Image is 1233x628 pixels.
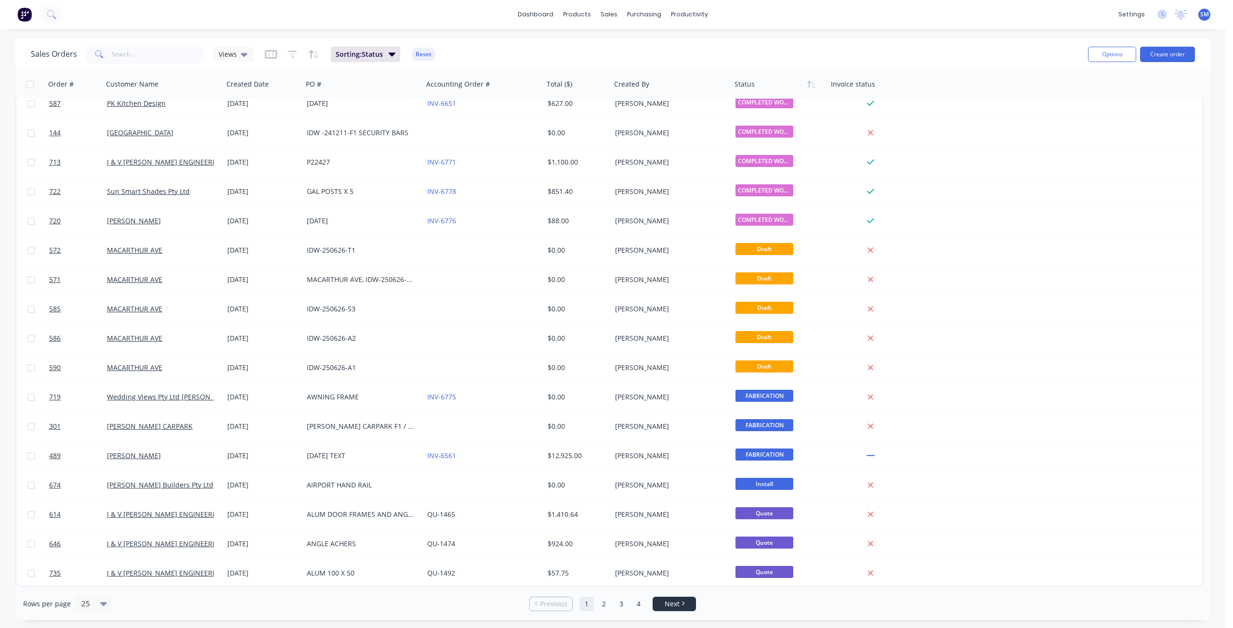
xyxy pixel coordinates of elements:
[831,79,875,89] div: Invoice status
[307,392,414,402] div: AWNING FRAME
[227,422,299,431] div: [DATE]
[548,568,604,578] div: $57.75
[331,47,400,62] button: Sorting:Status
[615,245,722,255] div: [PERSON_NAME]
[107,510,224,519] a: J & V [PERSON_NAME] ENGINEERING
[615,510,722,519] div: [PERSON_NAME]
[227,392,299,402] div: [DATE]
[49,363,61,372] span: 590
[427,539,455,548] a: QU-1474
[735,243,793,255] span: Draft
[49,529,107,558] a: 646
[735,214,793,226] span: COMPLETED WORKS
[615,451,722,461] div: [PERSON_NAME]
[49,539,61,549] span: 646
[540,599,567,609] span: Previous
[615,216,722,226] div: [PERSON_NAME]
[336,50,383,59] span: Sorting: Status
[107,304,162,313] a: MACARTHUR AVE
[735,566,793,578] span: Quote
[49,333,61,343] span: 586
[513,7,558,22] a: dashboard
[307,304,414,314] div: IDW-250626-S3
[49,148,107,177] a: 713
[107,187,190,196] a: Sun Smart Shades Pty Ltd
[614,597,629,611] a: Page 3
[307,539,414,549] div: ANGLE ACHERS
[107,275,162,284] a: MACARTHUR AVE
[427,392,456,401] a: INV-6775
[548,510,604,519] div: $1,410.64
[107,451,161,460] a: [PERSON_NAME]
[49,206,107,235] a: 720
[107,539,224,548] a: J & V [PERSON_NAME] ENGINEERING
[548,333,604,343] div: $0.00
[666,7,713,22] div: productivity
[548,363,604,372] div: $0.00
[49,559,107,588] a: 735
[227,216,299,226] div: [DATE]
[615,480,722,490] div: [PERSON_NAME]
[307,275,414,284] div: MACARTHUR AVE, IDW-250626-T1
[307,451,414,461] div: [DATE] TEXT
[735,79,755,89] div: Status
[227,304,299,314] div: [DATE]
[615,392,722,402] div: [PERSON_NAME]
[622,7,666,22] div: purchasing
[49,471,107,500] a: 674
[615,363,722,372] div: [PERSON_NAME]
[227,157,299,167] div: [DATE]
[653,599,695,609] a: Next page
[49,187,61,196] span: 722
[558,7,596,22] div: products
[307,128,414,138] div: IDW -241211-F1 SECURITY BARS
[615,568,722,578] div: [PERSON_NAME]
[427,568,455,577] a: QU-1492
[548,422,604,431] div: $0.00
[107,422,193,431] a: [PERSON_NAME] CARPARK
[615,275,722,284] div: [PERSON_NAME]
[548,539,604,549] div: $924.00
[735,126,793,138] span: COMPLETED WORKS
[227,245,299,255] div: [DATE]
[735,96,793,108] span: COMPLETED WORKS
[412,48,435,61] button: Reset
[49,510,61,519] span: 614
[427,99,456,108] a: INV-6651
[227,99,299,108] div: [DATE]
[1114,7,1150,22] div: settings
[227,539,299,549] div: [DATE]
[530,599,572,609] a: Previous page
[107,480,213,489] a: [PERSON_NAME] Builders Pty Ltd
[615,157,722,167] div: [PERSON_NAME]
[31,50,77,59] h1: Sales Orders
[17,7,32,22] img: Factory
[735,155,793,167] span: COMPLETED WORKS
[597,597,611,611] a: Page 2
[525,597,700,611] ul: Pagination
[49,392,61,402] span: 719
[548,451,604,461] div: $12,925.00
[49,236,107,265] a: 572
[735,478,793,490] span: Install
[614,79,649,89] div: Created By
[1200,10,1209,19] span: SM
[307,363,414,372] div: IDW-250626-A1
[49,383,107,411] a: 719
[579,597,594,611] a: Page 1 is your current page
[307,510,414,519] div: ALUM DOOR FRAMES AND ANGLE
[107,99,166,108] a: PK Kitchen Design
[49,118,107,147] a: 144
[615,304,722,314] div: [PERSON_NAME]
[49,157,61,167] span: 713
[615,539,722,549] div: [PERSON_NAME]
[427,187,456,196] a: INV-6778
[548,187,604,196] div: $851.40
[107,157,224,167] a: J & V [PERSON_NAME] ENGINEERING
[49,295,107,323] a: 585
[106,79,158,89] div: Customer Name
[49,441,107,470] a: 489
[307,245,414,255] div: IDW-250626-T1
[548,275,604,284] div: $0.00
[548,392,604,402] div: $0.00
